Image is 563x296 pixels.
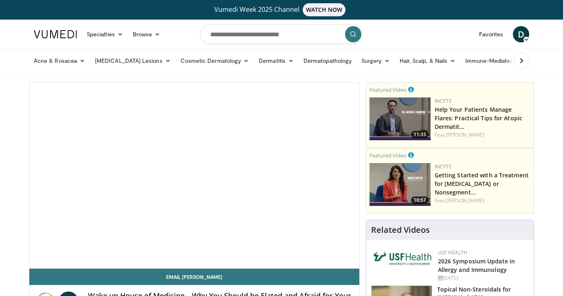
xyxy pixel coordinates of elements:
a: 10:57 [369,163,431,206]
a: Help Your Patients Manage Flares: Practical Tips for Atopic Dermatit… [435,106,522,130]
div: [DATE] [438,274,527,282]
span: 10:57 [411,197,429,204]
a: Incyte [435,163,452,170]
a: D [513,26,529,42]
a: 11:35 [369,97,431,140]
img: 6ba8804a-8538-4002-95e7-a8f8012d4a11.png.150x105_q85_autocrop_double_scale_upscale_version-0.2.jpg [373,249,434,267]
a: Favorites [474,26,508,42]
span: WATCH NOW [303,3,346,16]
a: [PERSON_NAME] [446,197,484,204]
div: Feat. [435,197,530,204]
a: Incyte [435,97,452,104]
video-js: Video Player [29,83,359,269]
a: Getting Started with a Treatment for [MEDICAL_DATA] or Nonsegment… [435,171,529,196]
a: Hair, Scalp, & Nails [395,53,460,69]
div: Feat. [435,131,530,139]
img: e02a99de-beb8-4d69-a8cb-018b1ffb8f0c.png.150x105_q85_crop-smart_upscale.jpg [369,163,431,206]
input: Search topics, interventions [200,24,363,44]
a: Browse [128,26,165,42]
small: Featured Video [369,86,407,93]
a: Cosmetic Dermatology [176,53,254,69]
a: USF Health [438,249,468,256]
a: Specialties [82,26,128,42]
a: Vumedi Week 2025 ChannelWATCH NOW [35,3,528,16]
a: Acne & Rosacea [29,53,90,69]
a: Email [PERSON_NAME] [29,269,359,285]
a: Dermatopathology [299,53,356,69]
a: 2026 Symposium Update in Allergy and Immunology [438,257,515,274]
a: [PERSON_NAME] [446,131,484,138]
small: Featured Video [369,152,407,159]
a: [MEDICAL_DATA] Lesions [90,53,176,69]
a: Surgery [356,53,395,69]
a: Dermatitis [254,53,299,69]
img: 601112bd-de26-4187-b266-f7c9c3587f14.png.150x105_q85_crop-smart_upscale.jpg [369,97,431,140]
span: 11:35 [411,131,429,138]
a: Immune-Mediated [460,53,526,69]
h4: Related Videos [371,225,430,235]
img: VuMedi Logo [34,30,77,38]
